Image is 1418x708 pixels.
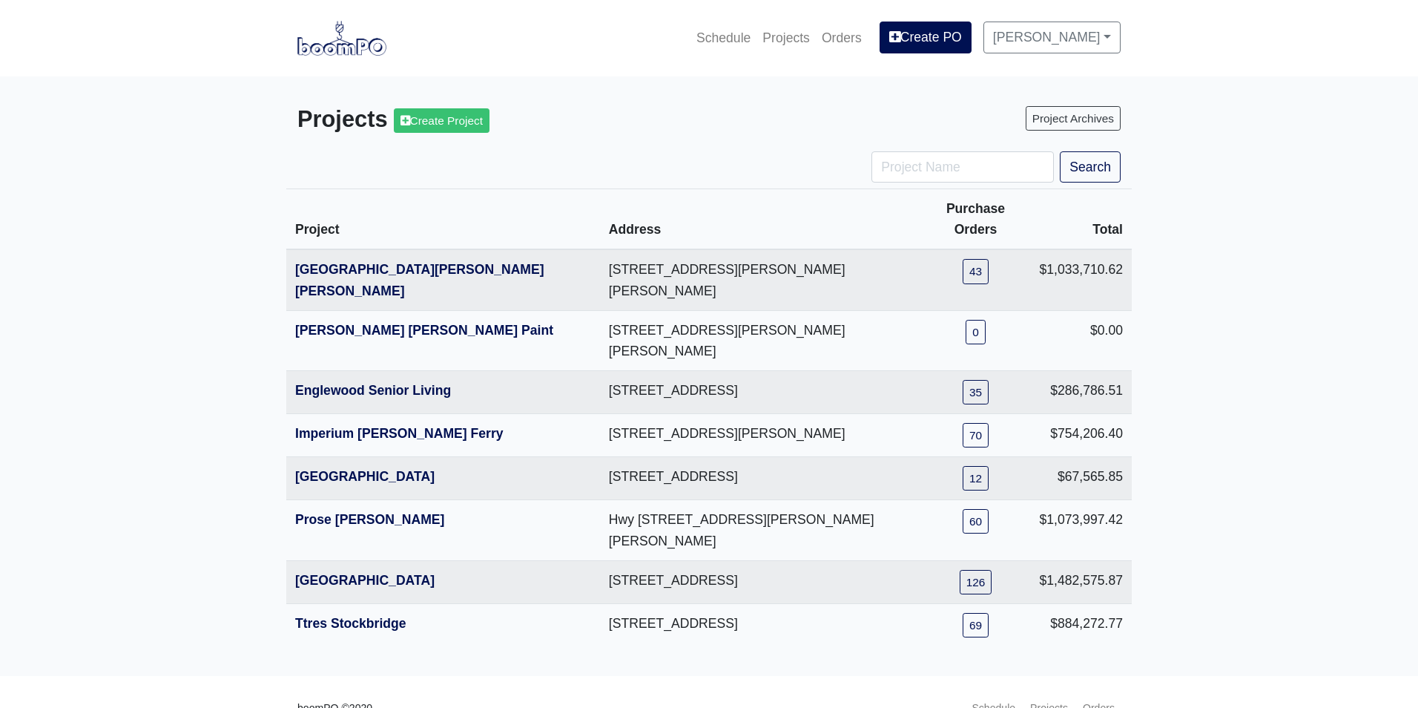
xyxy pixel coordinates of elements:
[963,380,989,404] a: 35
[295,383,451,398] a: Englewood Senior Living
[1030,500,1132,560] td: $1,073,997.42
[600,500,921,560] td: Hwy [STREET_ADDRESS][PERSON_NAME][PERSON_NAME]
[1030,414,1132,457] td: $754,206.40
[1030,310,1132,370] td: $0.00
[960,570,992,594] a: 126
[394,108,489,133] a: Create Project
[600,457,921,500] td: [STREET_ADDRESS]
[1030,249,1132,310] td: $1,033,710.62
[1026,106,1121,131] a: Project Archives
[295,616,406,631] a: Ttres Stockbridge
[963,259,989,283] a: 43
[1060,151,1121,183] button: Search
[966,320,986,344] a: 0
[983,22,1121,53] a: [PERSON_NAME]
[600,414,921,457] td: [STREET_ADDRESS][PERSON_NAME]
[816,22,868,54] a: Orders
[600,249,921,310] td: [STREET_ADDRESS][PERSON_NAME][PERSON_NAME]
[1030,371,1132,414] td: $286,786.51
[963,423,989,448] a: 70
[871,151,1054,183] input: Project Name
[963,509,989,534] a: 60
[963,613,989,637] a: 69
[690,22,756,54] a: Schedule
[963,466,989,491] a: 12
[295,573,435,588] a: [GEOGRAPHIC_DATA]
[295,426,504,441] a: Imperium [PERSON_NAME] Ferry
[286,189,600,250] th: Project
[921,189,1031,250] th: Purchase Orders
[295,512,444,527] a: Prose [PERSON_NAME]
[1030,560,1132,603] td: $1,482,575.87
[1030,457,1132,500] td: $67,565.85
[1030,189,1132,250] th: Total
[600,560,921,603] td: [STREET_ADDRESS]
[600,603,921,646] td: [STREET_ADDRESS]
[880,22,972,53] a: Create PO
[600,189,921,250] th: Address
[600,371,921,414] td: [STREET_ADDRESS]
[295,323,553,338] a: [PERSON_NAME] [PERSON_NAME] Paint
[295,262,544,298] a: [GEOGRAPHIC_DATA][PERSON_NAME][PERSON_NAME]
[295,469,435,484] a: [GEOGRAPHIC_DATA]
[600,310,921,370] td: [STREET_ADDRESS][PERSON_NAME][PERSON_NAME]
[1030,603,1132,646] td: $884,272.77
[756,22,816,54] a: Projects
[297,106,698,134] h3: Projects
[297,21,386,55] img: boomPO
